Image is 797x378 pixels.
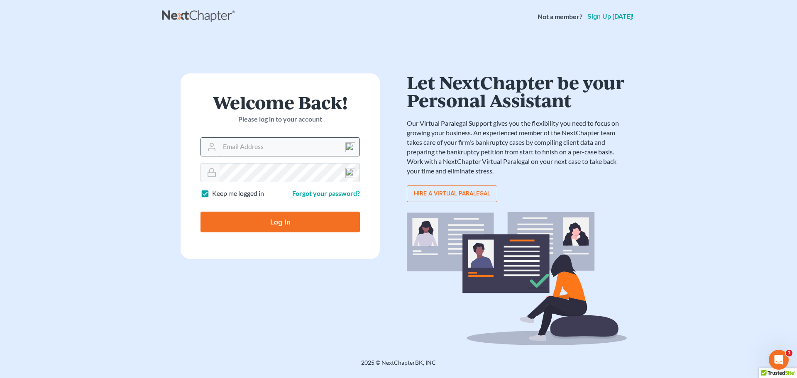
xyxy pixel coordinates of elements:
a: Sign up [DATE]! [586,13,635,20]
label: Keep me logged in [212,189,264,198]
strong: Not a member? [538,12,582,22]
span: 1 [786,350,792,356]
p: Our Virtual Paralegal Support gives you the flexibility you need to focus on growing your busines... [407,119,627,176]
img: virtual_paralegal_bg-b12c8cf30858a2b2c02ea913d52db5c468ecc422855d04272ea22d19010d70dc.svg [407,212,627,345]
a: Forgot your password? [292,189,360,197]
input: Email Address [220,138,359,156]
input: Log In [200,212,360,232]
iframe: Intercom live chat [769,350,789,370]
img: npw-badge-icon-locked.svg [345,168,355,178]
img: npw-badge-icon-locked.svg [345,142,355,152]
h1: Let NextChapter be your Personal Assistant [407,73,627,109]
div: 2025 © NextChapterBK, INC [162,358,635,373]
h1: Welcome Back! [200,93,360,111]
p: Please log in to your account [200,115,360,124]
a: Hire a virtual paralegal [407,185,497,202]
